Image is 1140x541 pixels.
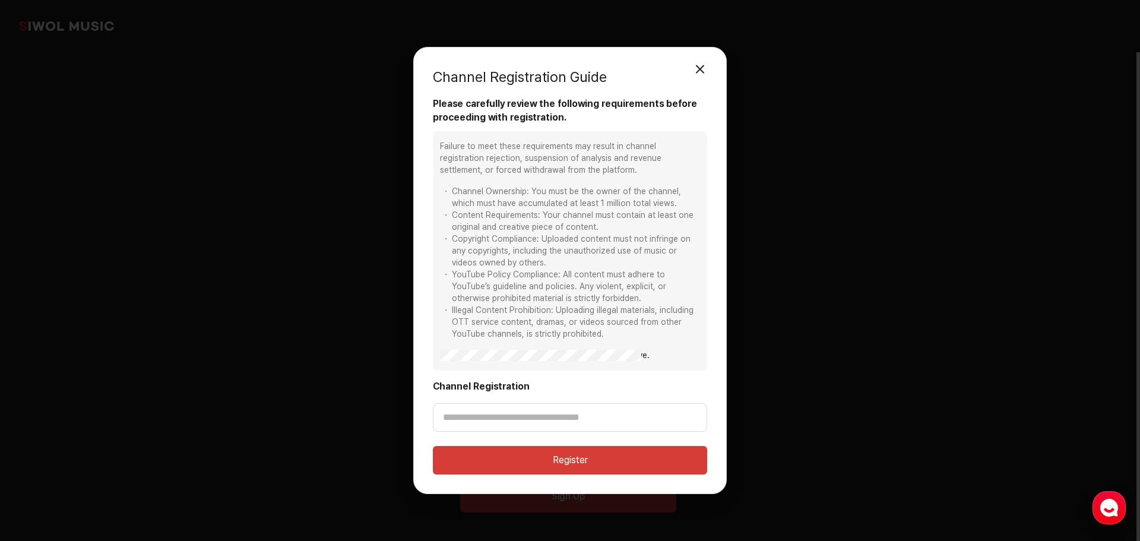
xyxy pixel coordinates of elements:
[433,97,707,124] strong: Please carefully review the following requirements before proceeding with registration.
[153,377,228,406] a: Settings
[176,394,205,404] span: Settings
[433,446,707,474] button: Register
[99,395,134,404] span: Messages
[440,233,700,269] li: Copyright Compliance: Uploaded content must not infringe on any copyrights, including the unautho...
[433,403,707,432] input: Please enter your YouTube channel link
[440,186,700,210] li: Channel Ownership: You must be the owner of the channel, which must have accumulated at least 1 m...
[4,377,78,406] a: Home
[30,394,51,404] span: Home
[440,141,700,176] p: Failure to meet these requirements may result in channel registration rejection, suspension of an...
[440,305,700,340] li: Illegal Content Prohibition: Uploading illegal materials, including OTT service content, dramas, ...
[433,67,607,97] h4: Channel Registration Guide
[688,57,712,81] button: 모달 닫기
[440,210,700,233] li: Content Requirements: Your channel must contain at least one original and creative piece of content.
[433,380,707,393] label: required
[440,269,700,305] li: YouTube Policy Compliance: All content must adhere to YouTube’s guideline and policies. Any viole...
[78,377,153,406] a: Messages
